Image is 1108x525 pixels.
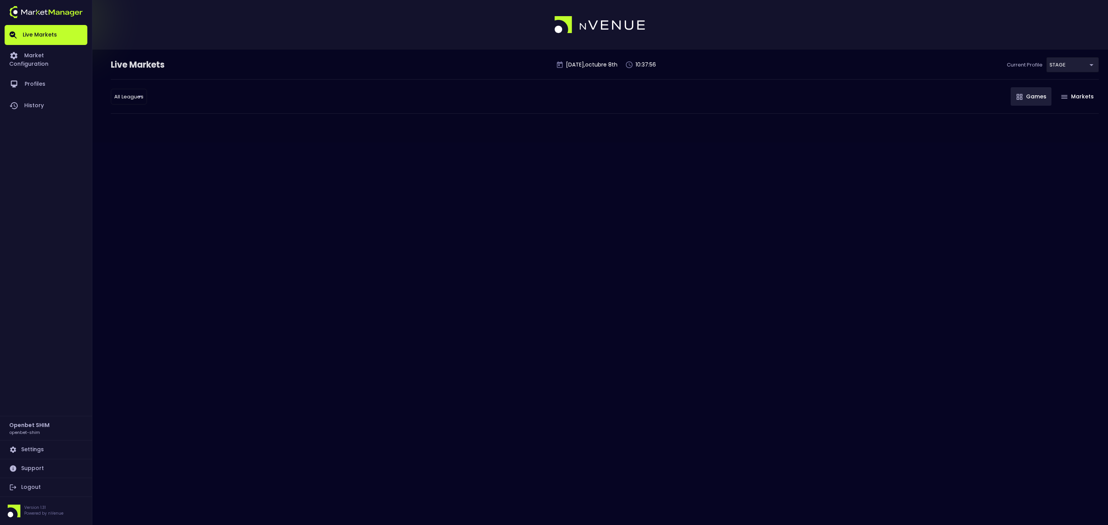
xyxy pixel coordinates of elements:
[1055,87,1099,106] button: Markets
[566,61,617,69] p: [DATE] , octubre 8 th
[111,59,205,71] div: Live Markets
[9,421,50,429] h2: Openbet SHIM
[636,61,656,69] p: 10:37:56
[554,16,646,34] img: logo
[5,73,87,95] a: Profiles
[111,89,147,105] div: STAGE
[5,95,87,116] a: History
[9,6,83,18] img: logo
[5,459,87,478] a: Support
[1011,87,1051,106] button: Games
[5,25,87,45] a: Live Markets
[24,505,63,510] p: Version 1.31
[1046,57,1099,72] div: STAGE
[5,505,87,517] div: Version 1.31Powered by nVenue
[9,429,40,435] h3: openbet-shim
[5,478,87,497] a: Logout
[5,440,87,459] a: Settings
[5,45,87,73] a: Market Configuration
[24,510,63,516] p: Powered by nVenue
[1007,61,1043,69] p: Current Profile
[1061,95,1068,99] img: gameIcon
[1016,94,1023,100] img: gameIcon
